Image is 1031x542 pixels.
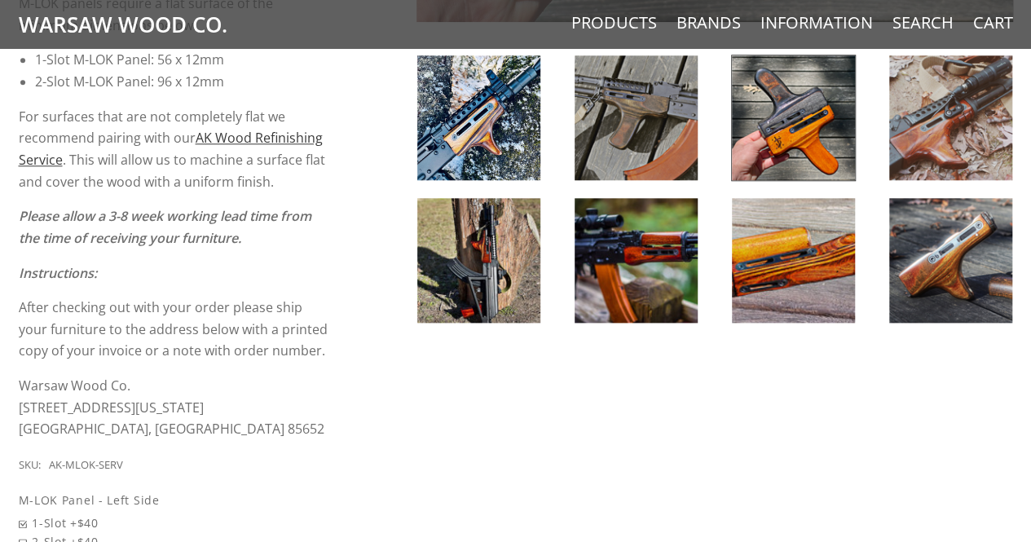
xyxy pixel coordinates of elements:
em: Please allow a 3-8 week working lead time from the time of receiving your furniture. [19,207,311,247]
a: Search [892,12,954,33]
img: AK Wood M-LOK Install Service [575,198,698,323]
span: Warsaw Wood Co. [19,377,130,394]
span: [GEOGRAPHIC_DATA], [GEOGRAPHIC_DATA] 85652 [19,420,324,438]
li: 2-Slot M-LOK Panel: 96 x 12mm [35,71,331,93]
img: AK Wood M-LOK Install Service [889,198,1012,323]
p: For surfaces that are not completely flat we recommend pairing with our . This will allow us to m... [19,106,331,193]
a: Brands [676,12,741,33]
a: Information [760,12,873,33]
img: AK Wood M-LOK Install Service [417,198,540,323]
span: 1-Slot +$40 [19,513,331,532]
a: AK Wood Refinishing Service [19,129,323,169]
div: SKU: [19,456,41,474]
img: AK Wood M-LOK Install Service [417,55,540,180]
a: Products [571,12,657,33]
a: Cart [973,12,1013,33]
span: [STREET_ADDRESS][US_STATE] [19,399,204,416]
img: AK Wood M-LOK Install Service [732,55,855,180]
div: AK-MLOK-SERV [49,456,123,474]
li: 1-Slot M-LOK Panel: 56 x 12mm [35,49,331,71]
em: Instructions: [19,264,97,282]
img: AK Wood M-LOK Install Service [732,198,855,323]
p: After checking out with your order please ship your furniture to the address below with a printed... [19,297,331,362]
img: AK Wood M-LOK Install Service [575,55,698,180]
img: AK Wood M-LOK Install Service [889,55,1012,180]
div: M-LOK Panel - Left Side [19,491,331,509]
